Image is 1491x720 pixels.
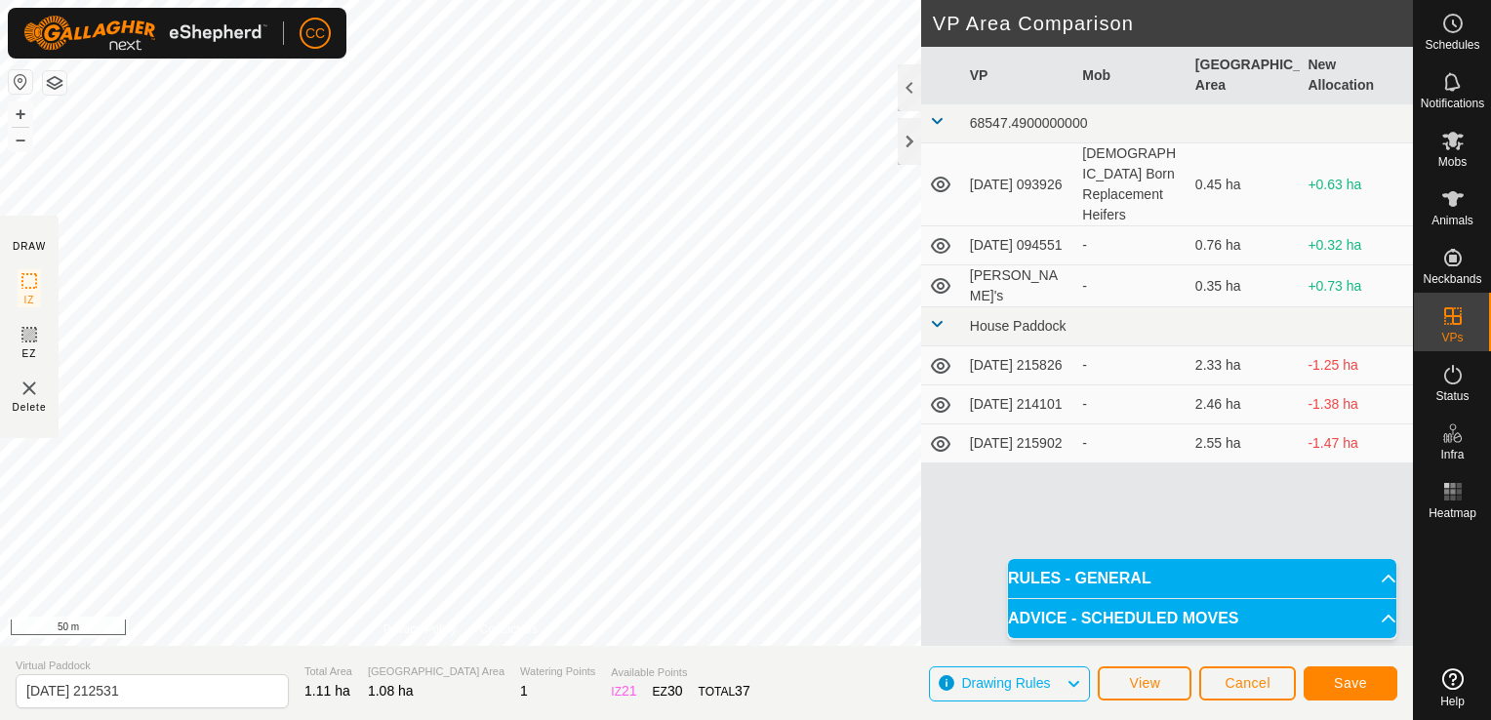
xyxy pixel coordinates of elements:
[1188,226,1301,265] td: 0.76 ha
[1300,226,1413,265] td: +0.32 ha
[1300,265,1413,307] td: +0.73 ha
[1188,424,1301,463] td: 2.55 ha
[1300,424,1413,463] td: -1.47 ha
[962,346,1075,385] td: [DATE] 215826
[1008,611,1238,626] span: ADVICE - SCHEDULED MOVES
[1440,449,1464,460] span: Infra
[1188,265,1301,307] td: 0.35 ha
[962,265,1075,307] td: [PERSON_NAME]'s
[611,664,749,681] span: Available Points
[13,239,46,254] div: DRAW
[9,128,32,151] button: –
[1300,47,1413,104] th: New Allocation
[23,16,267,51] img: Gallagher Logo
[368,663,504,680] span: [GEOGRAPHIC_DATA] Area
[933,12,1413,35] h2: VP Area Comparison
[1082,394,1180,415] div: -
[962,47,1075,104] th: VP
[16,658,289,674] span: Virtual Paddock
[304,683,350,699] span: 1.11 ha
[1431,215,1473,226] span: Animals
[962,143,1075,226] td: [DATE] 093926
[1188,385,1301,424] td: 2.46 ha
[1082,355,1180,376] div: -
[962,226,1075,265] td: [DATE] 094551
[699,681,750,701] div: TOTAL
[1082,276,1180,297] div: -
[667,683,683,699] span: 30
[1440,696,1465,707] span: Help
[22,346,37,361] span: EZ
[1441,332,1463,343] span: VPs
[1421,98,1484,109] span: Notifications
[1300,346,1413,385] td: -1.25 ha
[383,620,457,638] a: Privacy Policy
[304,663,352,680] span: Total Area
[735,683,750,699] span: 37
[1199,666,1296,700] button: Cancel
[1188,143,1301,226] td: 0.45 ha
[1129,675,1160,691] span: View
[1300,385,1413,424] td: -1.38 ha
[611,681,636,701] div: IZ
[1008,571,1151,586] span: RULES - GENERAL
[1414,660,1491,715] a: Help
[1425,39,1479,51] span: Schedules
[970,318,1067,334] span: House Paddock
[653,681,683,701] div: EZ
[9,70,32,94] button: Reset Map
[1423,273,1481,285] span: Neckbands
[970,115,1088,131] span: 68547.4900000000
[962,424,1075,463] td: [DATE] 215902
[1225,675,1270,691] span: Cancel
[9,102,32,126] button: +
[1188,47,1301,104] th: [GEOGRAPHIC_DATA] Area
[1098,666,1191,700] button: View
[24,293,35,307] span: IZ
[1008,599,1396,638] p-accordion-header: ADVICE - SCHEDULED MOVES
[1435,390,1469,402] span: Status
[13,400,47,415] span: Delete
[480,620,538,638] a: Contact Us
[43,71,66,95] button: Map Layers
[1082,235,1180,256] div: -
[1188,346,1301,385] td: 2.33 ha
[1304,666,1397,700] button: Save
[961,675,1050,691] span: Drawing Rules
[18,377,41,400] img: VP
[1300,143,1413,226] td: +0.63 ha
[1008,559,1396,598] p-accordion-header: RULES - GENERAL
[962,385,1075,424] td: [DATE] 214101
[1082,143,1180,225] div: [DEMOGRAPHIC_DATA] Born Replacement Heifers
[622,683,637,699] span: 21
[1438,156,1467,168] span: Mobs
[1082,433,1180,454] div: -
[368,683,414,699] span: 1.08 ha
[1074,47,1188,104] th: Mob
[1334,675,1367,691] span: Save
[520,683,528,699] span: 1
[305,23,325,44] span: CC
[520,663,595,680] span: Watering Points
[1429,507,1476,519] span: Heatmap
